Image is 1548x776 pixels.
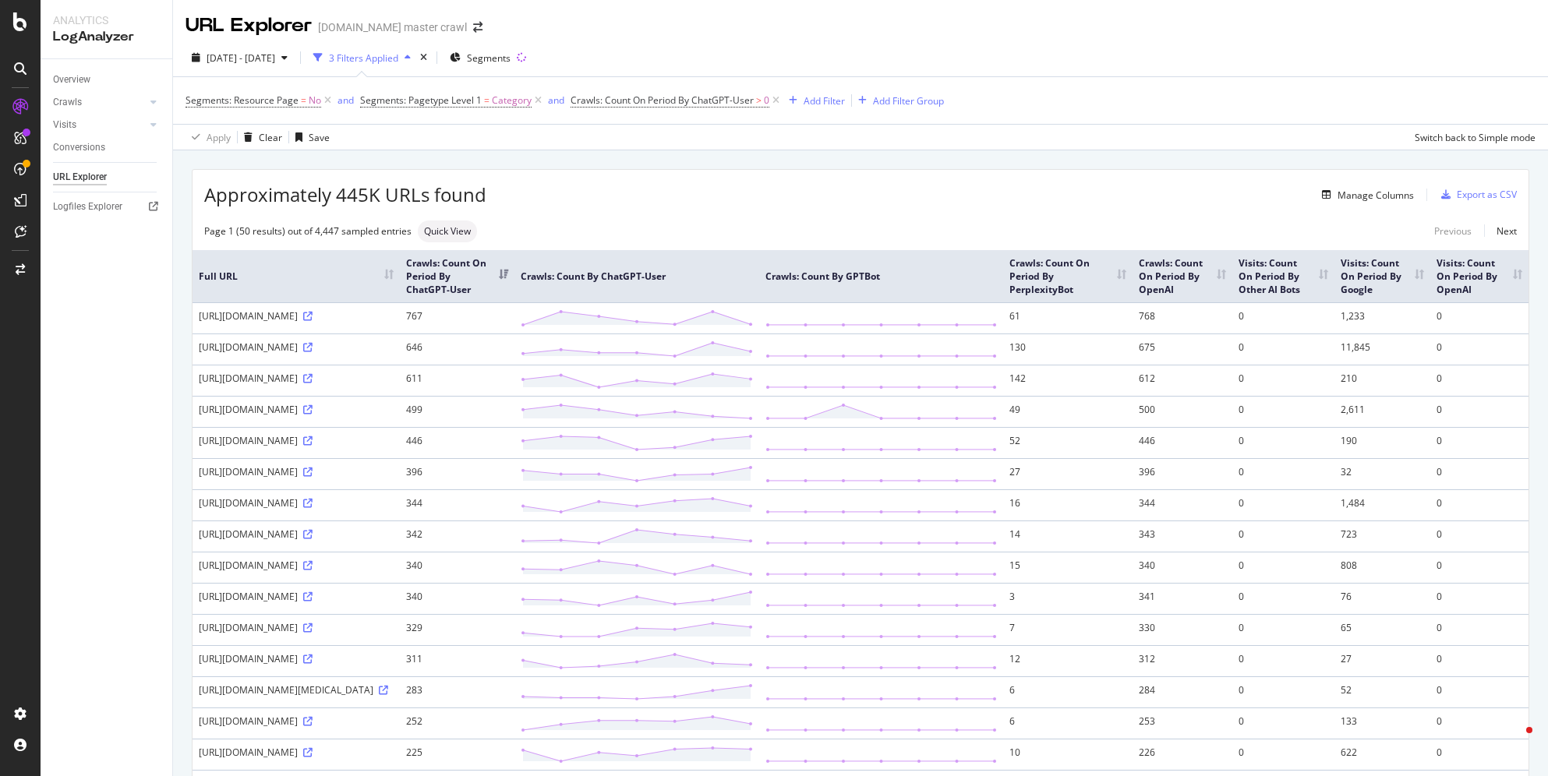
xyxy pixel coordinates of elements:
[1232,396,1334,427] td: 0
[1232,583,1334,614] td: 0
[1232,676,1334,707] td: 0
[400,614,514,645] td: 329
[1415,131,1536,144] div: Switch back to Simple mode
[1232,489,1334,520] td: 0
[238,125,282,150] button: Clear
[307,45,417,70] button: 3 Filters Applied
[473,22,482,33] div: arrow-right-arrow-left
[1003,396,1132,427] td: 49
[1430,552,1529,583] td: 0
[1334,427,1430,458] td: 190
[1334,333,1430,365] td: 11,845
[1003,676,1132,707] td: 6
[53,117,146,133] a: Visits
[1003,458,1132,489] td: 27
[259,131,282,144] div: Clear
[783,91,845,110] button: Add Filter
[1430,707,1529,739] td: 0
[1232,427,1334,458] td: 0
[199,527,394,541] div: [URL][DOMAIN_NAME]
[1133,552,1232,583] td: 340
[338,93,354,107] div: and
[1457,188,1517,201] div: Export as CSV
[1430,333,1529,365] td: 0
[418,220,477,242] div: neutral label
[329,51,398,65] div: 3 Filters Applied
[53,94,82,111] div: Crawls
[1334,645,1430,676] td: 27
[1430,676,1529,707] td: 0
[1435,182,1517,207] button: Export as CSV
[1334,520,1430,552] td: 723
[400,552,514,583] td: 340
[1133,520,1232,552] td: 343
[1003,520,1132,552] td: 14
[1133,614,1232,645] td: 330
[400,365,514,396] td: 611
[400,707,514,739] td: 252
[400,645,514,676] td: 311
[1338,189,1414,202] div: Manage Columns
[199,434,394,447] div: [URL][DOMAIN_NAME]
[1232,520,1334,552] td: 0
[1133,365,1232,396] td: 612
[360,93,482,107] span: Segments: Pagetype Level 1
[1133,583,1232,614] td: 341
[400,739,514,770] td: 225
[514,250,759,302] th: Crawls: Count By ChatGPT-User
[1334,365,1430,396] td: 210
[1232,458,1334,489] td: 0
[1133,333,1232,365] td: 675
[199,465,394,478] div: [URL][DOMAIN_NAME]
[852,91,944,110] button: Add Filter Group
[1232,645,1334,676] td: 0
[759,250,1004,302] th: Crawls: Count By GPTBot
[400,520,514,552] td: 342
[400,250,514,302] th: Crawls: Count On Period By ChatGPT-User: activate to sort column ascending
[1334,707,1430,739] td: 133
[1232,707,1334,739] td: 0
[1334,302,1430,333] td: 1,233
[400,302,514,333] td: 767
[1003,583,1132,614] td: 3
[199,652,394,665] div: [URL][DOMAIN_NAME]
[199,496,394,510] div: [URL][DOMAIN_NAME]
[1430,489,1529,520] td: 0
[204,182,486,208] span: Approximately 445K URLs found
[53,139,105,156] div: Conversions
[756,93,762,107] span: >
[1334,739,1430,770] td: 622
[548,93,564,108] button: and
[1334,676,1430,707] td: 52
[1430,614,1529,645] td: 0
[186,125,231,150] button: Apply
[186,12,312,39] div: URL Explorer
[1430,365,1529,396] td: 0
[318,19,467,35] div: [DOMAIN_NAME] master crawl
[199,309,394,323] div: [URL][DOMAIN_NAME]
[400,458,514,489] td: 396
[193,250,400,302] th: Full URL: activate to sort column ascending
[1334,458,1430,489] td: 32
[1232,739,1334,770] td: 0
[1003,333,1132,365] td: 130
[764,90,769,111] span: 0
[400,583,514,614] td: 340
[53,12,160,28] div: Analytics
[400,333,514,365] td: 646
[53,169,107,185] div: URL Explorer
[1495,723,1532,760] iframe: Intercom live chat
[53,72,90,88] div: Overview
[1133,707,1232,739] td: 253
[1232,552,1334,583] td: 0
[53,28,160,46] div: LogAnalyzer
[1003,489,1132,520] td: 16
[53,199,122,215] div: Logfiles Explorer
[1334,583,1430,614] td: 76
[1003,707,1132,739] td: 6
[1232,365,1334,396] td: 0
[309,131,330,144] div: Save
[1133,676,1232,707] td: 284
[199,714,394,728] div: [URL][DOMAIN_NAME]
[199,559,394,572] div: [URL][DOMAIN_NAME]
